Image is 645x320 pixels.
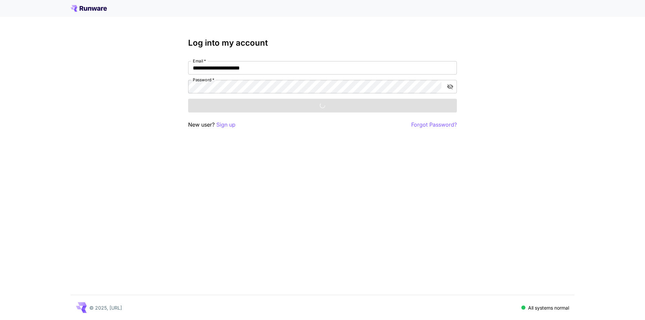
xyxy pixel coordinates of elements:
p: © 2025, [URL] [89,304,122,311]
h3: Log into my account [188,38,457,48]
button: Forgot Password? [411,121,457,129]
label: Password [193,77,214,83]
p: All systems normal [528,304,569,311]
button: Sign up [216,121,235,129]
button: toggle password visibility [444,81,456,93]
label: Email [193,58,206,64]
p: New user? [188,121,235,129]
